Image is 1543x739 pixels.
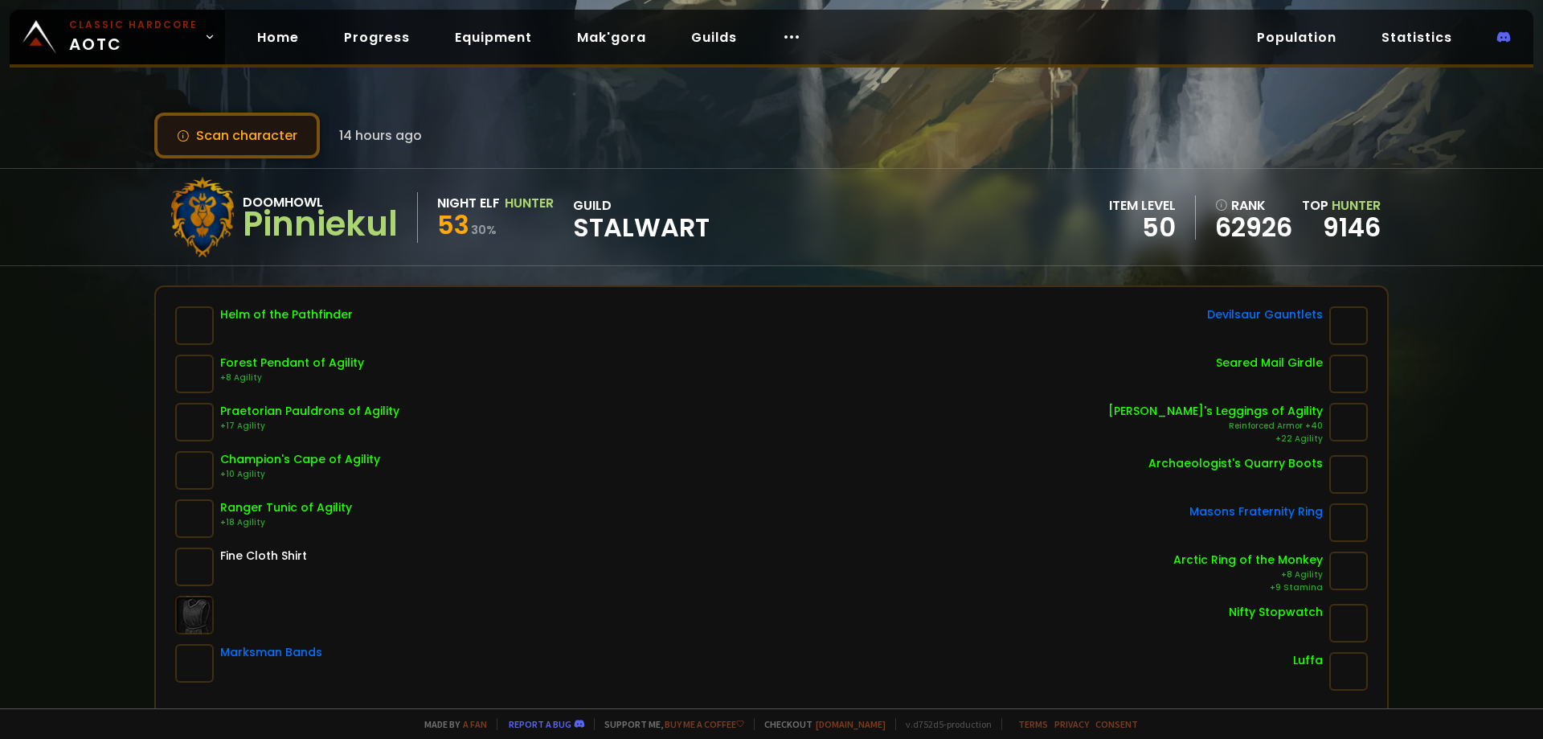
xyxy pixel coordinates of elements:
[1302,195,1381,216] div: Top
[816,718,886,730] a: [DOMAIN_NAME]
[895,718,992,730] span: v. d752d5 - production
[175,355,214,393] img: item-12040
[1229,604,1323,621] div: Nifty Stopwatch
[1329,652,1368,691] img: item-19141
[1108,420,1323,433] div: Reinforced Armor +40
[220,403,399,420] div: Praetorian Pauldrons of Agility
[442,21,545,54] a: Equipment
[154,113,320,158] button: Scan character
[1109,216,1176,240] div: 50
[1323,209,1381,245] a: 9146
[437,207,469,243] span: 53
[220,516,352,529] div: +18 Agility
[175,644,214,683] img: item-18296
[509,718,571,730] a: Report a bug
[1207,306,1323,323] div: Devilsaur Gauntlets
[175,548,214,586] img: item-859
[1329,604,1368,643] img: item-2820
[415,718,487,730] span: Made by
[220,306,353,323] div: Helm of the Pathfinder
[1329,552,1368,590] img: item-12014
[1215,195,1292,216] div: rank
[175,499,214,538] img: item-7477
[1215,216,1292,240] a: 62926
[1018,718,1048,730] a: Terms
[175,451,214,490] img: item-7544
[1293,652,1323,669] div: Luffa
[220,548,307,565] div: Fine Cloth Shirt
[10,10,225,64] a: Classic HardcoreAOTC
[471,222,497,238] small: 30 %
[437,193,500,213] div: Night Elf
[69,18,198,32] small: Classic Hardcore
[1054,718,1089,730] a: Privacy
[1329,355,1368,393] img: item-19125
[1332,196,1381,215] span: Hunter
[1329,306,1368,345] img: item-15063
[331,21,423,54] a: Progress
[220,451,380,468] div: Champion's Cape of Agility
[1189,503,1323,520] div: Masons Fraternity Ring
[1216,355,1323,372] div: Seared Mail Girdle
[594,718,744,730] span: Support me,
[220,499,352,516] div: Ranger Tunic of Agility
[1244,21,1349,54] a: Population
[243,192,398,212] div: Doomhowl
[243,212,398,236] div: Pinniekul
[1109,195,1176,216] div: item level
[339,125,422,146] span: 14 hours ago
[1108,433,1323,445] div: +22 Agility
[69,18,198,56] span: AOTC
[175,306,214,345] img: item-21317
[220,372,364,384] div: +8 Agility
[175,403,214,441] img: item-15187
[1173,581,1323,594] div: +9 Stamina
[1369,21,1465,54] a: Statistics
[220,468,380,481] div: +10 Agility
[573,195,710,240] div: guild
[1329,403,1368,441] img: item-9964
[573,216,710,240] span: Stalwart
[678,21,750,54] a: Guilds
[463,718,487,730] a: a fan
[505,193,554,213] div: Hunter
[220,420,399,433] div: +17 Agility
[754,718,886,730] span: Checkout
[1148,455,1323,472] div: Archaeologist's Quarry Boots
[1095,718,1138,730] a: Consent
[1173,569,1323,581] div: +8 Agility
[220,644,322,661] div: Marksman Bands
[1173,552,1323,569] div: Arctic Ring of the Monkey
[244,21,312,54] a: Home
[564,21,659,54] a: Mak'gora
[1329,455,1368,494] img: item-11908
[665,718,744,730] a: Buy me a coffee
[1108,403,1323,420] div: [PERSON_NAME]'s Leggings of Agility
[1329,503,1368,542] img: item-9533
[220,355,364,372] div: Forest Pendant of Agility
